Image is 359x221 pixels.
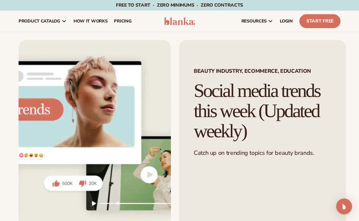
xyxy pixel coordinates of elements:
span: product catalog [19,19,60,24]
a: resources [238,11,277,32]
h1: Social media trends this week (Updated weekly) [194,81,331,141]
a: product catalog [15,11,70,32]
img: logo [164,17,195,25]
span: Free to start · ZERO minimums · ZERO contracts [116,2,243,8]
span: pricing [114,19,131,24]
span: Beauty Industry, Ecommerce, Education [194,68,331,74]
a: pricing [111,11,135,32]
span: resources [241,19,267,24]
span: LOGIN [280,19,293,24]
a: Start Free [299,14,340,28]
a: LOGIN [277,11,296,32]
div: Open Intercom Messenger [336,199,352,214]
span: Catch up on trending topics for beauty brands. [194,149,314,157]
a: How It Works [70,11,111,32]
span: How It Works [74,19,108,24]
